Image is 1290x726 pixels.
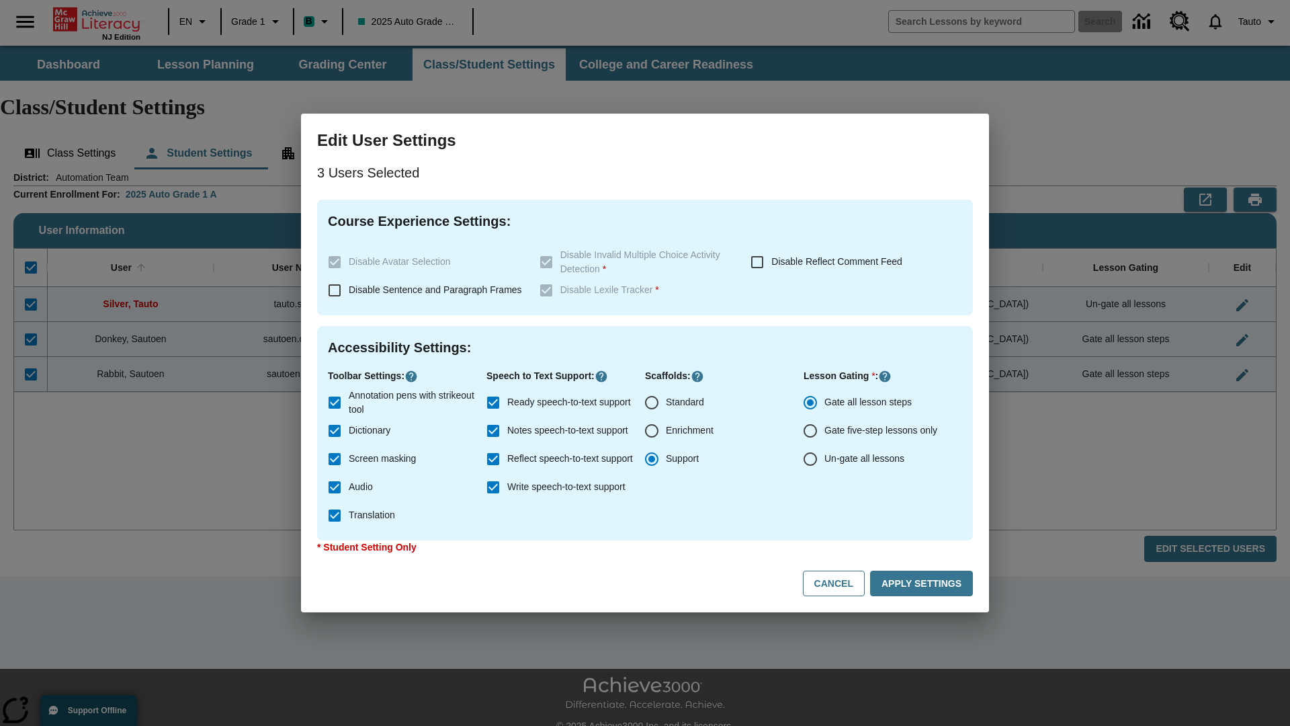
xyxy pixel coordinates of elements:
[349,256,451,267] span: Disable Avatar Selection
[666,452,699,466] span: Support
[824,395,912,409] span: Gate all lesson steps
[507,452,633,466] span: Reflect speech-to-text support
[532,248,740,276] label: These settings are specific to individual classes. To see these settings or make changes, please ...
[560,284,659,295] span: Disable Lexile Tracker
[507,395,631,409] span: Ready speech-to-text support
[349,389,476,417] span: Annotation pens with strikeout tool
[560,249,720,274] span: Disable Invalid Multiple Choice Activity Detection
[804,369,962,383] p: Lesson Gating :
[320,248,529,276] label: These settings are specific to individual classes. To see these settings or make changes, please ...
[349,452,416,466] span: Screen masking
[595,370,608,383] button: Click here to know more about
[824,452,904,466] span: Un-gate all lessons
[317,130,973,151] h3: Edit User Settings
[870,571,973,597] button: Apply Settings
[532,276,740,305] label: These settings are specific to individual classes. To see these settings or make changes, please ...
[691,370,704,383] button: Click here to know more about
[349,480,373,494] span: Audio
[666,424,714,438] span: Enrichment
[666,395,704,409] span: Standard
[349,284,522,295] span: Disable Sentence and Paragraph Frames
[317,162,973,184] p: 3 Users Selected
[507,480,626,494] span: Write speech-to-text support
[507,424,628,438] span: Notes speech-to-text support
[328,210,962,232] h4: Course Experience Settings :
[317,540,973,555] p: * Student Setting Only
[349,424,390,438] span: Dictionary
[349,508,395,522] span: Translation
[486,369,645,383] p: Speech to Text Support :
[878,370,892,383] button: Click here to know more about
[803,571,865,597] button: Cancel
[645,369,804,383] p: Scaffolds :
[328,369,486,383] p: Toolbar Settings :
[404,370,418,383] button: Click here to know more about
[328,337,962,358] h4: Accessibility Settings :
[771,256,902,267] span: Disable Reflect Comment Feed
[824,424,937,438] span: Gate five-step lessons only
